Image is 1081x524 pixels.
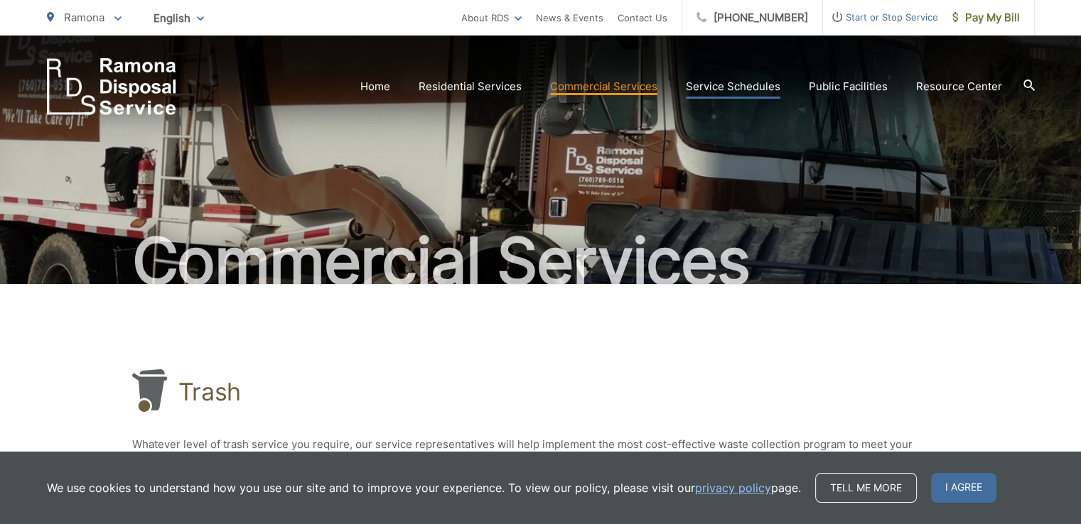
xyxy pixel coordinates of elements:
[931,473,996,503] span: I agree
[419,78,522,95] a: Residential Services
[143,6,215,31] span: English
[916,78,1002,95] a: Resource Center
[47,479,801,496] p: We use cookies to understand how you use our site and to improve your experience. To view our pol...
[47,58,176,115] a: EDCD logo. Return to the homepage.
[47,226,1035,297] h2: Commercial Services
[360,78,390,95] a: Home
[550,78,657,95] a: Commercial Services
[461,9,522,26] a: About RDS
[132,436,950,470] p: Whatever level of trash service you require, our service representatives will help implement the ...
[64,11,104,24] span: Ramona
[178,378,242,406] h1: Trash
[695,479,771,496] a: privacy policy
[952,9,1020,26] span: Pay My Bill
[536,9,603,26] a: News & Events
[686,78,780,95] a: Service Schedules
[815,473,917,503] a: Tell me more
[809,78,888,95] a: Public Facilities
[618,9,667,26] a: Contact Us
